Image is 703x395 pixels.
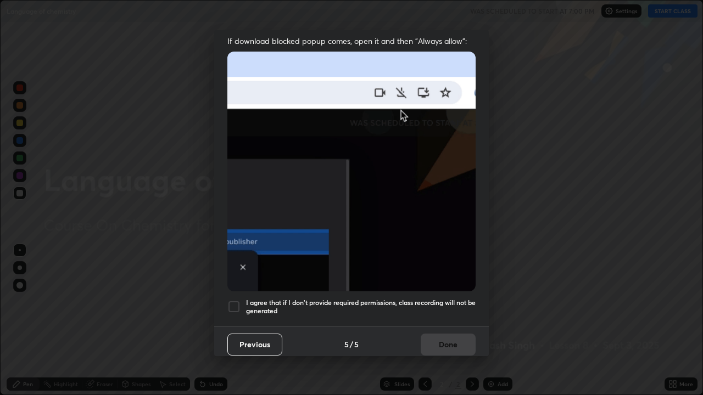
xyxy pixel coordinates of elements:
[246,298,476,315] h5: I agree that if I don't provide required permissions, class recording will not be generated
[344,338,349,350] h4: 5
[354,338,359,350] h4: 5
[227,334,282,356] button: Previous
[350,338,353,350] h4: /
[227,36,476,46] span: If download blocked popup comes, open it and then "Always allow":
[227,52,476,291] img: downloads-permission-blocked.gif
